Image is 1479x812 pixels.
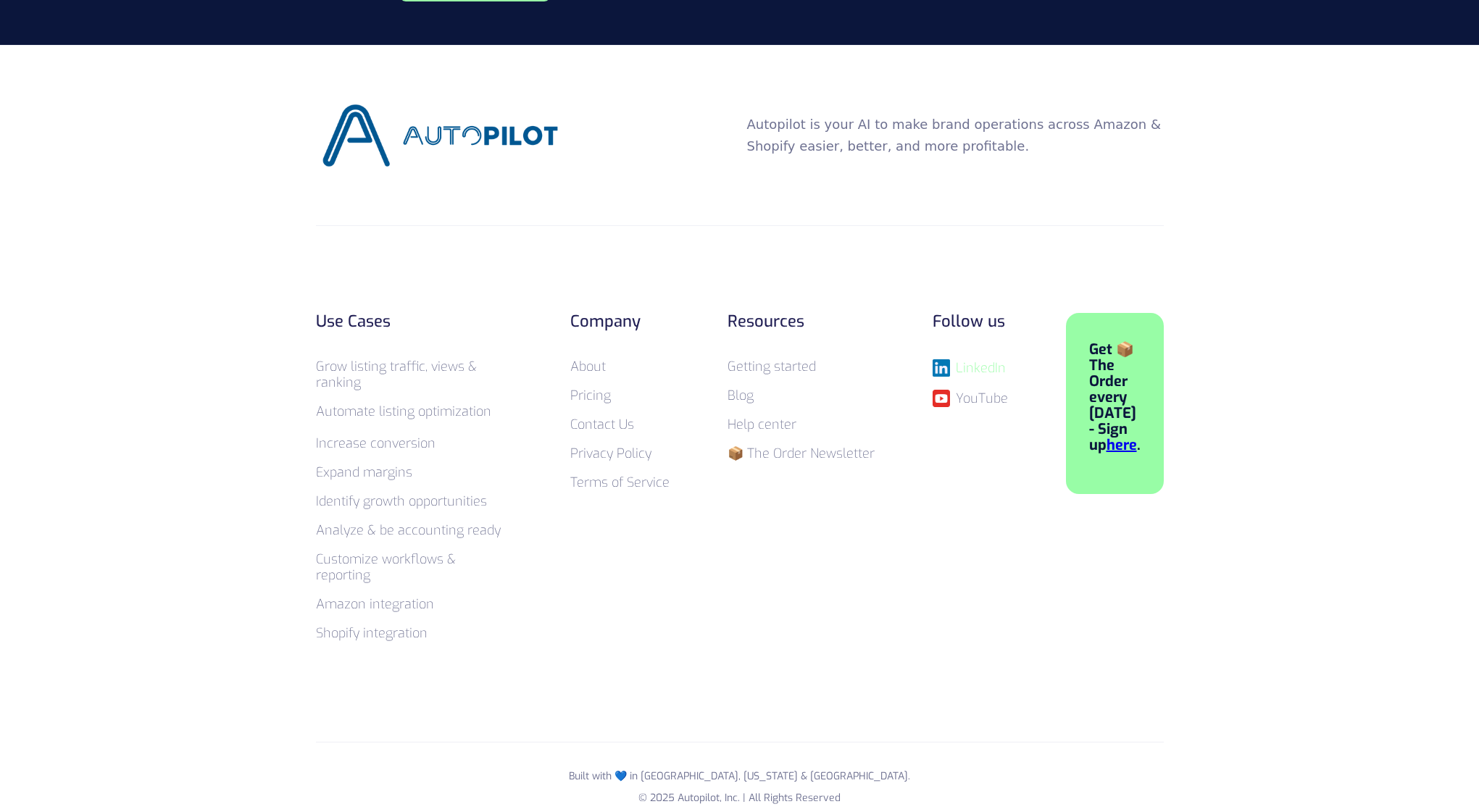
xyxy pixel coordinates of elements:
div: YouTube [956,391,1008,406]
a: here [1107,435,1137,455]
a: Expand margins [316,464,412,481]
a: Amazon integration [316,595,434,613]
a: Automate listing optimization‍‍ [316,403,491,420]
a: Customize workflows & reporting [316,551,456,584]
div: LinkedIn [956,361,1006,375]
a: Identify growth opportunities [316,493,487,510]
a: Privacy Policy [570,445,651,462]
p: Built with 💙 in [GEOGRAPHIC_DATA], [US_STATE] & [GEOGRAPHIC_DATA]. © 2025 Autopilot, Inc. | All R... [316,766,1164,809]
a: Getting started [728,358,816,375]
a: Shopify integration [316,624,428,642]
div: Use Cases [316,313,512,330]
a: Analyze & be accounting ready [316,522,501,539]
a: Terms of Service [570,474,670,491]
a: About [570,358,606,375]
div: Resources [728,313,875,330]
a: 📦 The Order Newsletter [728,445,875,462]
a: LinkedIn [933,359,1008,377]
a: Grow listing traffic, views & ranking [316,358,477,391]
a: YouTube [933,390,1008,407]
a: Pricing [570,387,611,404]
a: Contact Us [570,416,634,433]
div: Get 📦 The Order every [DATE] - Sign up . [1089,342,1141,453]
a: Increase conversion [316,435,436,452]
div: Company [570,313,670,330]
div: Follow us [933,313,1008,330]
a: Blog [728,387,754,404]
p: Autopilot is your AI to make brand operations across Amazon & Shopify easier, better, and more pr... [747,114,1164,157]
a: Help center [728,416,796,433]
